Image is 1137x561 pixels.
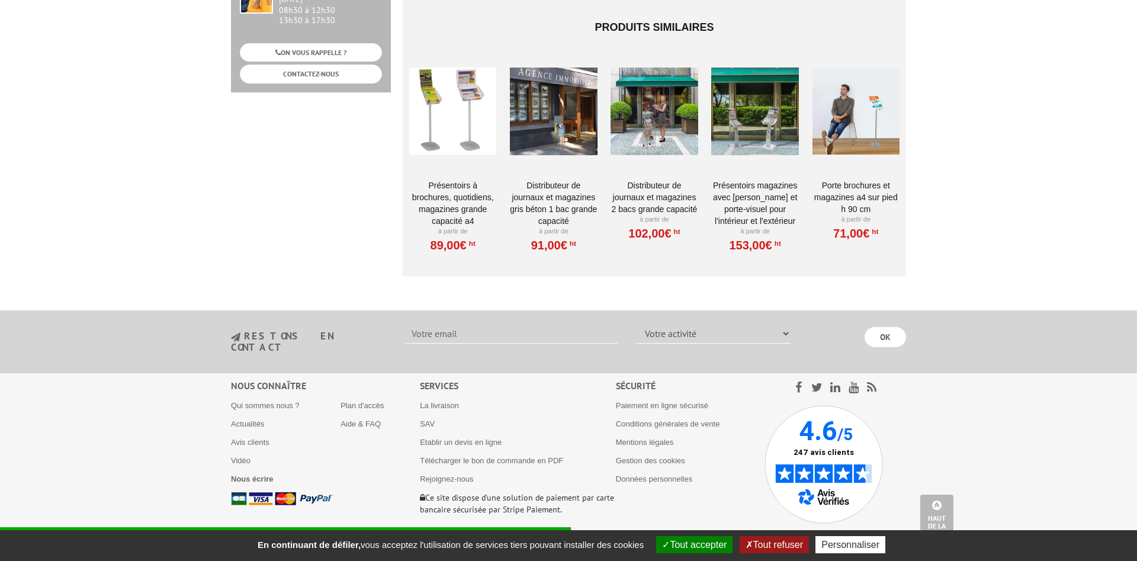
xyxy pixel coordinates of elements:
[672,227,680,236] sup: HT
[711,179,798,227] a: Présentoirs Magazines avec [PERSON_NAME] et porte-visuel pour l'intérieur et l'extérieur
[865,327,906,347] input: OK
[341,401,384,410] a: Plan d'accès
[420,401,459,410] a: La livraison
[869,227,878,236] sup: HT
[628,230,680,237] a: 102,00€HT
[231,379,420,393] div: Nous connaître
[765,405,883,524] img: Avis Vérifiés - 4.6 sur 5 - 247 avis clients
[231,331,387,352] h3: restons en contact
[231,401,300,410] a: Qui sommes nous ?
[231,475,274,483] a: Nous écrire
[420,379,616,393] div: Services
[920,495,953,543] a: Haut de la page
[740,536,809,553] button: Tout refuser
[252,540,650,550] span: vous acceptez l'utilisation de services tiers pouvant installer des cookies
[341,419,381,428] a: Aide & FAQ
[409,179,496,227] a: Présentoirs à brochures, quotidiens, magazines grande capacité A4
[258,540,361,550] strong: En continuant de défiler,
[420,475,473,483] a: Rejoignez-nous
[231,332,240,342] img: newsletter.jpg
[616,401,708,410] a: Paiement en ligne sécurisé
[409,227,496,236] p: À partir de
[404,323,618,344] input: Votre email
[611,179,698,215] a: Distributeur de journaux et magazines 2 bacs grande capacité
[420,419,435,428] a: SAV
[595,21,714,33] span: Produits similaires
[812,179,900,215] a: Porte brochures et magazines A4 sur pied H 90 cm
[431,242,476,249] a: 89,00€HT
[833,230,878,237] a: 71,00€HT
[420,438,502,447] a: Etablir un devis en ligne
[616,456,685,465] a: Gestion des cookies
[616,475,692,483] a: Données personnelles
[531,242,576,249] a: 91,00€HT
[240,65,382,83] a: CONTACTEZ-NOUS
[729,242,781,249] a: 153,00€HT
[420,492,616,515] p: Ce site dispose d’une solution de paiement par carte bancaire sécurisée par Stripe Paiement.
[231,438,269,447] a: Avis clients
[510,179,597,227] a: DISTRIBUTEUR DE JOURNAUX ET MAGAZINES GRIS Béton 1 BAC GRANDE CAPACITÉ
[616,379,765,393] div: Sécurité
[616,438,674,447] a: Mentions légales
[711,227,798,236] p: À partir de
[812,215,900,225] p: À partir de
[420,456,563,465] a: Télécharger le bon de commande en PDF
[772,239,781,248] sup: HT
[656,536,733,553] button: Tout accepter
[611,215,698,225] p: À partir de
[231,419,264,428] a: Actualités
[616,419,720,428] a: Conditions générales de vente
[815,536,885,553] button: Personnaliser (fenêtre modale)
[240,43,382,62] a: ON VOUS RAPPELLE ?
[510,227,597,236] p: À partir de
[467,239,476,248] sup: HT
[567,239,576,248] sup: HT
[231,456,250,465] a: Vidéo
